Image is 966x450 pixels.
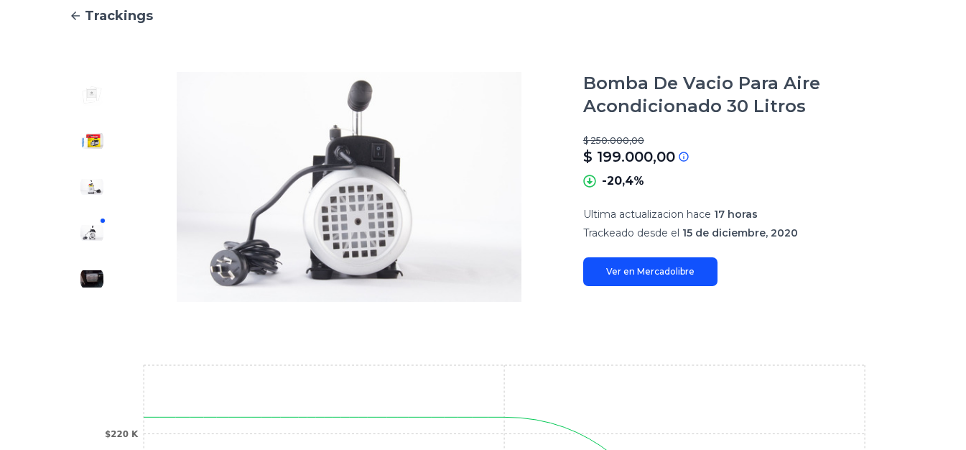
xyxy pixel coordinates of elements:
a: Trackings [69,6,897,26]
a: Ver en Mercadolibre [583,257,717,286]
tspan: $220 K [105,429,139,439]
p: $ 250.000,00 [583,135,897,147]
img: Bomba De Vacio Para Aire Acondicionado 30 Litros [80,221,103,244]
h1: Bomba De Vacio Para Aire Acondicionado 30 Litros [583,72,897,118]
img: Bomba De Vacio Para Aire Acondicionado 30 Litros [80,83,103,106]
img: Bomba De Vacio Para Aire Acondicionado 30 Litros [144,72,554,302]
span: 15 de diciembre, 2020 [682,226,798,239]
p: -20,4% [602,173,644,190]
span: Ultima actualizacion hace [583,208,711,221]
span: 17 horas [714,208,758,221]
span: Trackeado desde el [583,226,679,239]
img: Bomba De Vacio Para Aire Acondicionado 30 Litros [80,129,103,152]
p: $ 199.000,00 [583,147,675,167]
img: Bomba De Vacio Para Aire Acondicionado 30 Litros [80,175,103,198]
img: Bomba De Vacio Para Aire Acondicionado 30 Litros [80,267,103,290]
span: Trackings [85,6,153,26]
